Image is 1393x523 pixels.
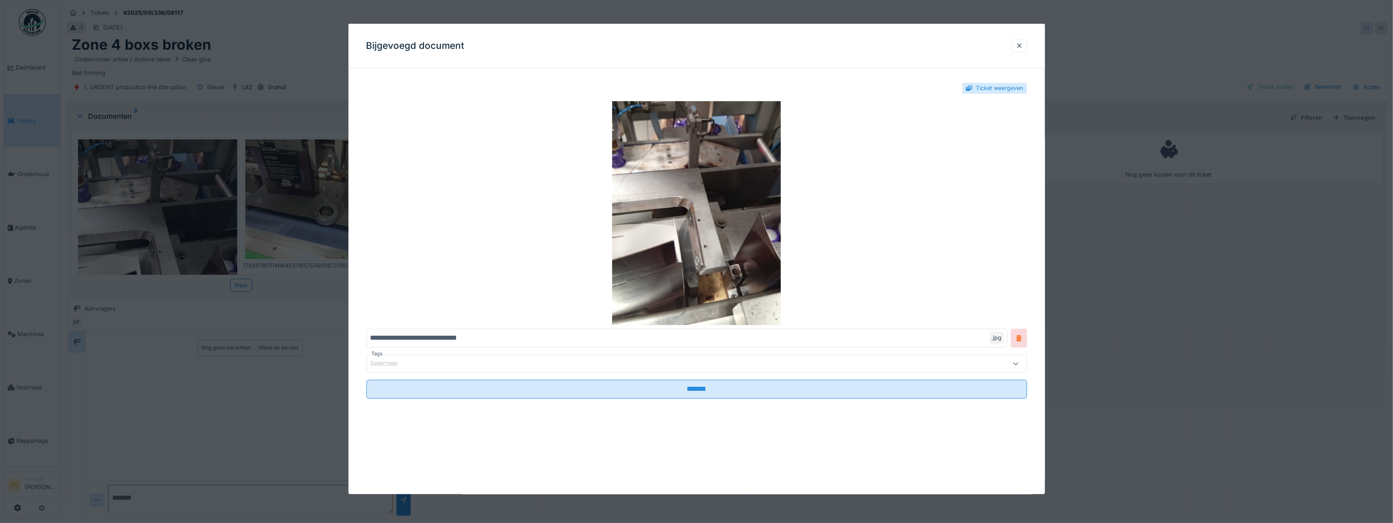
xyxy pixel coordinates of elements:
div: Ticket weergeven [976,84,1024,93]
div: Selecteer [370,359,411,369]
h3: Bijgevoegd document [366,40,465,52]
div: .jpg [990,332,1004,344]
label: Tags [370,350,385,358]
img: c1612e9e-2f74-4692-a556-3c2b4d6b5a07-17569780301021634411670976273531.jpg [366,101,1027,325]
